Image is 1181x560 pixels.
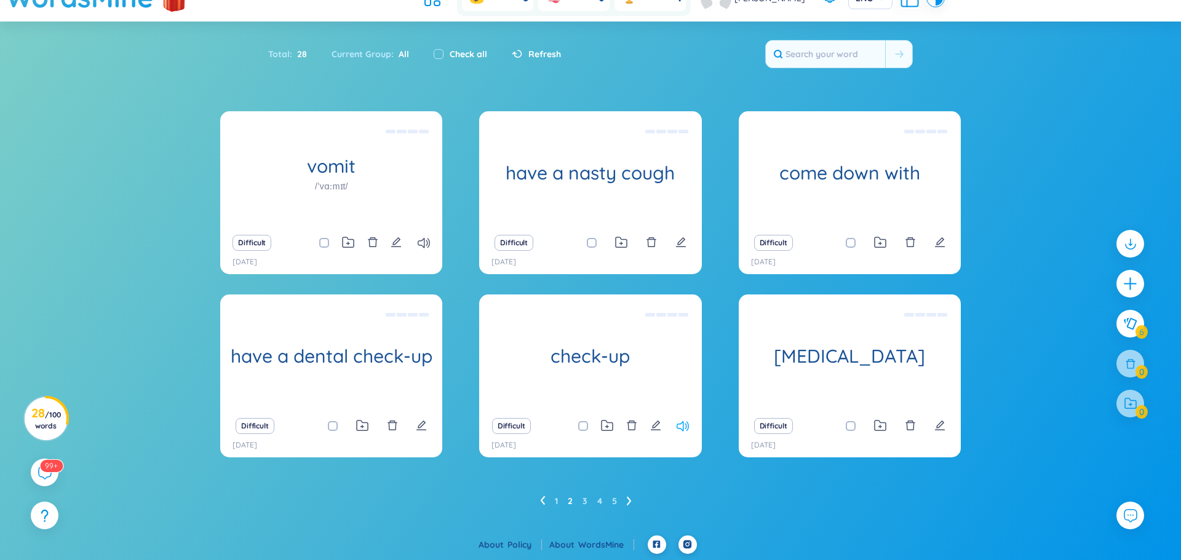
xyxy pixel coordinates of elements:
span: edit [416,420,427,431]
p: [DATE] [233,256,257,268]
span: edit [934,420,945,431]
input: Search your word [766,41,885,68]
button: delete [387,417,398,435]
span: All [394,49,409,60]
p: [DATE] [751,440,776,451]
button: Difficult [236,418,274,434]
span: delete [646,237,657,248]
p: [DATE] [491,440,516,451]
button: delete [905,234,916,251]
li: Previous Page [540,491,545,511]
label: Check all [450,47,487,61]
button: Difficult [492,418,531,434]
span: plus [1123,276,1138,291]
span: delete [905,420,916,431]
button: edit [675,234,686,251]
span: delete [367,237,378,248]
button: edit [934,417,945,435]
button: edit [650,417,661,435]
span: edit [650,420,661,431]
h1: check-up [479,345,701,367]
span: / 100 words [35,410,61,430]
button: edit [391,234,402,251]
button: edit [934,234,945,251]
div: About [479,538,542,551]
a: 1 [555,492,558,510]
button: delete [367,234,378,251]
button: delete [905,417,916,435]
a: WordsMine [578,539,634,550]
a: Policy [507,539,542,550]
div: Total : [268,41,319,67]
button: Difficult [495,235,533,251]
a: 3 [583,492,587,510]
p: [DATE] [491,256,516,268]
div: About [549,538,634,551]
h1: vomit [220,156,442,177]
sup: 582 [40,460,63,472]
span: delete [905,237,916,248]
a: 5 [612,492,617,510]
span: edit [675,237,686,248]
button: Difficult [233,235,271,251]
a: 4 [597,492,602,510]
button: delete [626,417,637,435]
span: edit [934,237,945,248]
h1: come down with [739,162,961,184]
button: Difficult [754,235,793,251]
h3: 28 [31,408,61,430]
div: Current Group : [319,41,421,67]
h1: have a nasty cough [479,162,701,184]
h1: /ˈvɑːmɪt/ [315,179,348,193]
button: Difficult [754,418,793,434]
button: edit [416,417,427,435]
li: Next Page [627,491,632,511]
span: Refresh [528,47,561,61]
a: 2 [568,492,573,510]
h1: [MEDICAL_DATA] [739,345,961,367]
h1: have a dental check-up [220,345,442,367]
button: delete [646,234,657,251]
span: delete [387,420,398,431]
p: [DATE] [751,256,776,268]
span: delete [626,420,637,431]
span: edit [391,237,402,248]
p: [DATE] [233,440,257,451]
span: 28 [292,47,307,61]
